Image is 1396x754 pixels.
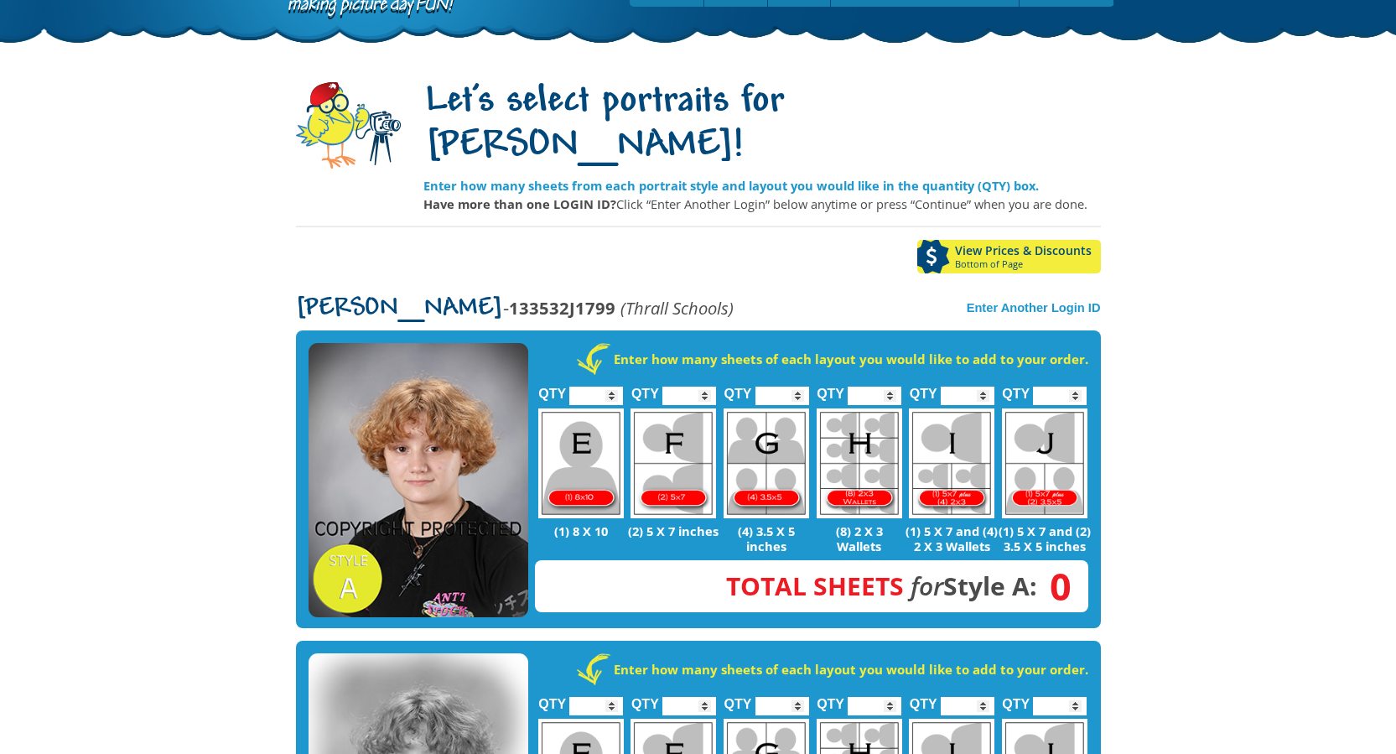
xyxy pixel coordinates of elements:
[812,523,906,554] p: (8) 2 X 3 Wallets
[538,679,566,720] label: QTY
[296,295,503,322] span: [PERSON_NAME]
[309,343,528,618] img: STYLE A
[627,523,720,538] p: (2) 5 X 7 inches
[910,679,937,720] label: QTY
[1002,408,1087,518] img: J
[631,368,659,409] label: QTY
[967,301,1101,315] a: Enter Another Login ID
[296,299,734,318] p: -
[1002,679,1030,720] label: QTY
[906,523,999,554] p: (1) 5 X 7 and (4) 2 X 3 Wallets
[999,523,1092,554] p: (1) 5 X 7 and (2) 3.5 X 5 inches
[1002,368,1030,409] label: QTY
[631,408,716,518] img: F
[423,81,1101,169] h1: Let's select portraits for [PERSON_NAME]!
[724,679,752,720] label: QTY
[726,569,904,603] span: Total Sheets
[614,351,1088,367] strong: Enter how many sheets of each layout you would like to add to your order.
[911,569,943,603] em: for
[909,408,994,518] img: I
[917,240,1101,273] a: View Prices & DiscountsBottom of Page
[423,195,1101,213] p: Click “Enter Another Login” below anytime or press “Continue” when you are done.
[631,679,659,720] label: QTY
[720,523,813,554] p: (4) 3.5 X 5 inches
[538,408,624,518] img: E
[817,679,844,720] label: QTY
[535,523,628,538] p: (1) 8 X 10
[296,82,401,169] img: camera-mascot
[955,259,1101,269] span: Bottom of Page
[509,296,615,320] strong: 133532J1799
[1037,577,1072,595] span: 0
[538,368,566,409] label: QTY
[817,408,902,518] img: H
[817,368,844,409] label: QTY
[423,195,616,212] strong: Have more than one LOGIN ID?
[724,368,752,409] label: QTY
[726,569,1037,603] strong: Style A:
[423,177,1039,194] strong: Enter how many sheets from each portrait style and layout you would like in the quantity (QTY) box.
[620,296,734,320] em: (Thrall Schools)
[910,368,937,409] label: QTY
[614,661,1088,678] strong: Enter how many sheets of each layout you would like to add to your order.
[724,408,809,518] img: G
